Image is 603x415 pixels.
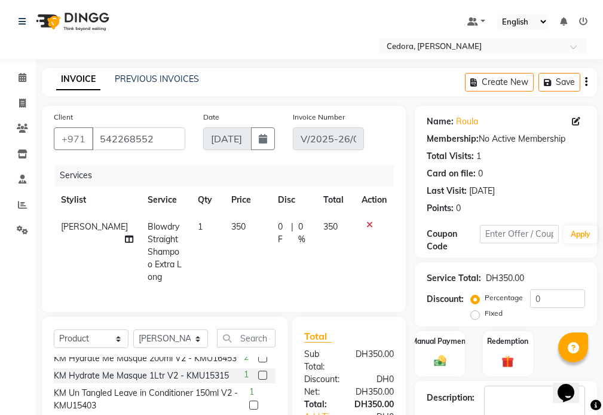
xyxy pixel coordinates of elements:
[345,398,403,411] div: DH350.00
[427,133,479,145] div: Membership:
[430,354,450,368] img: _cash.svg
[298,221,309,246] span: 0 %
[148,221,182,282] span: Blowdry Straight Shampoo Extra Long
[354,187,394,213] th: Action
[411,336,469,347] label: Manual Payment
[217,329,276,347] input: Search or Scan
[427,293,464,306] div: Discount:
[465,73,534,91] button: Create New
[427,272,481,285] div: Service Total:
[140,187,191,213] th: Service
[487,336,528,347] label: Redemption
[295,398,345,411] div: Total:
[456,115,478,128] a: Roula
[427,392,475,404] div: Description:
[244,351,249,364] span: 2
[427,185,467,197] div: Last Visit:
[203,112,219,123] label: Date
[476,150,481,163] div: 1
[54,187,140,213] th: Stylist
[55,164,403,187] div: Services
[293,112,345,123] label: Invoice Number
[349,373,403,386] div: DH0
[427,133,585,145] div: No Active Membership
[316,187,354,213] th: Total
[538,73,580,91] button: Save
[564,225,598,243] button: Apply
[498,354,518,369] img: _gift.svg
[198,221,203,232] span: 1
[485,308,503,319] label: Fixed
[427,228,479,253] div: Coupon Code
[54,370,229,382] div: KM Hydrate Me Masque 1Ltr V2 - KMU15315
[427,167,476,180] div: Card on file:
[347,348,403,373] div: DH350.00
[224,187,271,213] th: Price
[480,225,559,243] input: Enter Offer / Coupon Code
[323,221,338,232] span: 350
[427,115,454,128] div: Name:
[456,202,461,215] div: 0
[278,221,287,246] span: 0 F
[231,221,246,232] span: 350
[486,272,524,285] div: DH350.00
[295,373,349,386] div: Discount:
[191,187,224,213] th: Qty
[54,387,244,412] div: KM Un Tangled Leave in Conditioner 150ml V2 - KMU15403
[54,352,237,365] div: KM Hydrate Me Masque 200ml V2 - KMU16453
[115,74,199,84] a: PREVIOUS INVOICES
[291,221,293,246] span: |
[92,127,185,150] input: Search by Name/Mobile/Email/Code
[61,221,128,232] span: [PERSON_NAME]
[485,292,523,303] label: Percentage
[56,69,100,90] a: INVOICE
[30,5,112,38] img: logo
[54,112,73,123] label: Client
[469,185,495,197] div: [DATE]
[295,386,347,398] div: Net:
[295,348,347,373] div: Sub Total:
[304,330,332,343] span: Total
[249,386,254,398] span: 1
[427,150,474,163] div: Total Visits:
[478,167,483,180] div: 0
[427,202,454,215] div: Points:
[347,386,403,398] div: DH350.00
[244,368,249,381] span: 1
[553,367,591,403] iframe: chat widget
[54,127,93,150] button: +971
[271,187,316,213] th: Disc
